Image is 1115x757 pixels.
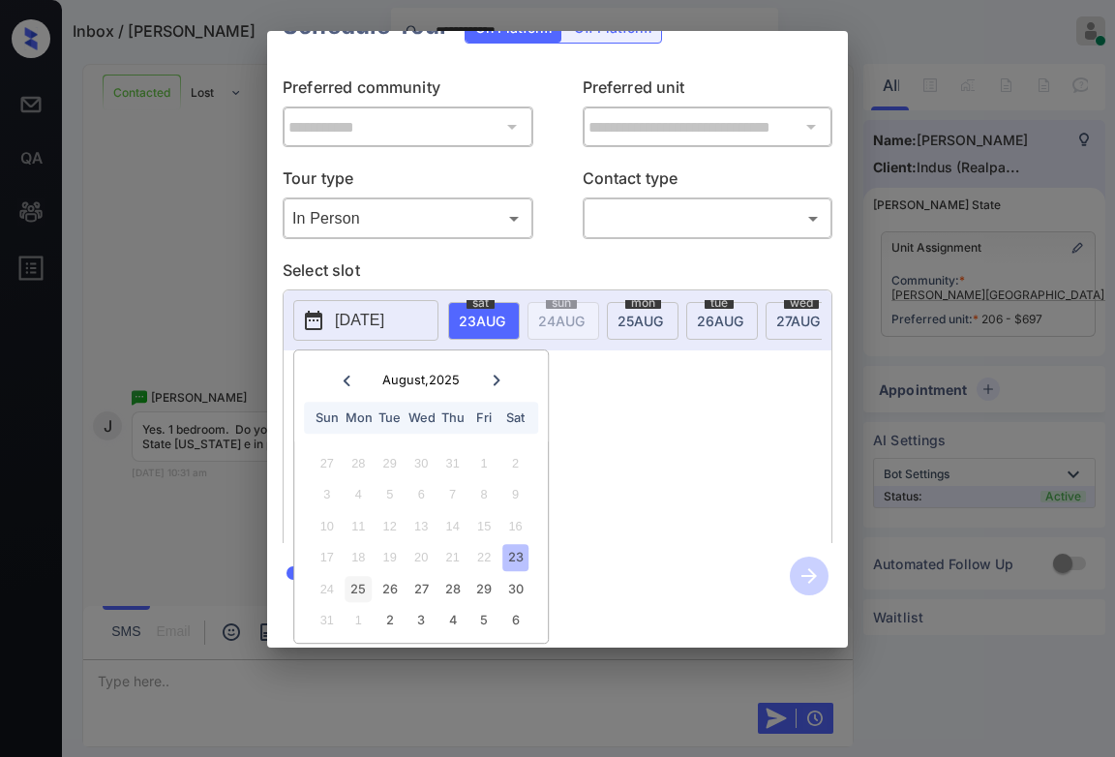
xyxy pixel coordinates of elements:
div: Not available Thursday, August 7th, 2025 [439,482,466,508]
div: Not available Wednesday, August 6th, 2025 [408,482,435,508]
div: date-select [766,302,837,340]
div: Not available Saturday, August 2nd, 2025 [502,450,528,476]
div: Not available Saturday, August 9th, 2025 [502,482,528,508]
button: [DATE] [293,300,438,341]
p: Contact type [583,167,833,197]
div: date-select [686,302,758,340]
div: Sun [314,405,340,431]
div: Not available Monday, July 28th, 2025 [346,450,372,476]
span: 25 AUG [618,313,663,329]
div: Not available Thursday, August 14th, 2025 [439,513,466,539]
span: sat [467,297,495,309]
div: Not available Saturday, August 16th, 2025 [502,513,528,539]
div: Not available Monday, August 11th, 2025 [346,513,372,539]
div: In Person [287,202,528,234]
div: Not available Monday, August 4th, 2025 [346,482,372,508]
div: Sat [502,405,528,431]
button: btn-next [778,551,840,601]
div: Not available Sunday, August 3rd, 2025 [314,482,340,508]
div: Not available Friday, August 1st, 2025 [471,450,497,476]
p: Preferred community [283,76,533,106]
div: Fri [471,405,497,431]
span: 26 AUG [697,313,743,329]
span: mon [625,297,661,309]
span: tue [705,297,734,309]
span: 27 AUG [776,313,820,329]
div: Not available Tuesday, July 29th, 2025 [377,450,403,476]
div: Mon [346,405,372,431]
p: Preferred unit [583,76,833,106]
div: Not available Sunday, August 10th, 2025 [314,513,340,539]
div: Not available Friday, August 15th, 2025 [471,513,497,539]
div: date-select [448,302,520,340]
div: Not available Tuesday, August 5th, 2025 [377,482,403,508]
p: *Available time slots [311,350,831,384]
span: 23 AUG [459,313,505,329]
div: Not available Wednesday, July 30th, 2025 [408,450,435,476]
div: Not available Wednesday, August 13th, 2025 [408,513,435,539]
div: Not available Tuesday, August 12th, 2025 [377,513,403,539]
div: month 2025-08 [301,447,542,636]
div: August , 2025 [382,373,460,387]
div: Not available Friday, August 8th, 2025 [471,482,497,508]
p: Tour type [283,167,533,197]
div: Not available Thursday, July 31st, 2025 [439,450,466,476]
div: Wed [408,405,435,431]
p: Select slot [283,258,832,289]
p: [DATE] [335,309,384,332]
span: wed [784,297,819,309]
div: Not available Sunday, July 27th, 2025 [314,450,340,476]
div: Thu [439,405,466,431]
div: Tue [377,405,403,431]
div: date-select [607,302,678,340]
